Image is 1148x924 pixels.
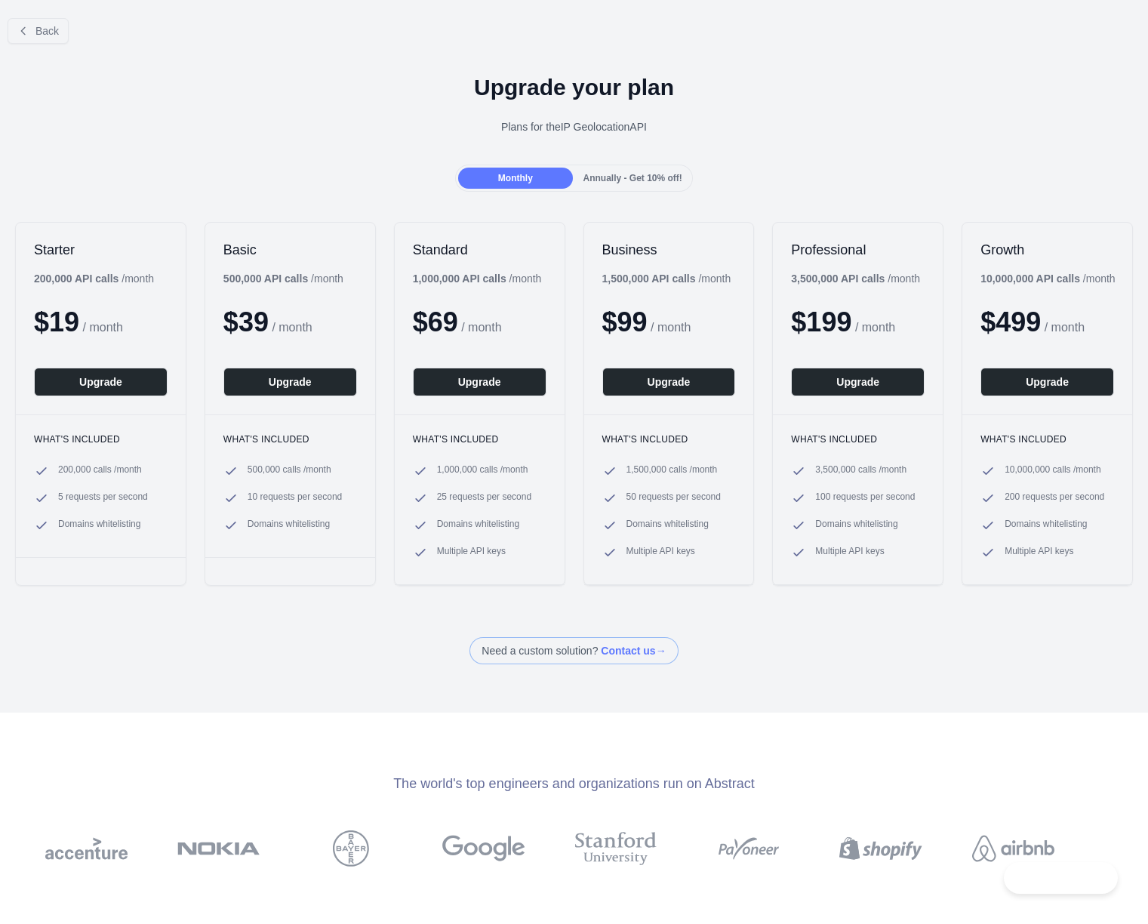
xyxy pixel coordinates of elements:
h2: Growth [980,241,1114,259]
b: 1,000,000 API calls [413,273,506,285]
span: $ 499 [980,306,1041,337]
span: $ 99 [602,306,648,337]
h2: Business [602,241,736,259]
div: / month [791,271,920,286]
b: 1,500,000 API calls [602,273,696,285]
div: / month [602,271,731,286]
b: 3,500,000 API calls [791,273,885,285]
div: / month [413,271,542,286]
span: $ 69 [413,306,458,337]
h2: Standard [413,241,546,259]
span: $ 199 [791,306,851,337]
b: 10,000,000 API calls [980,273,1080,285]
iframe: Toggle Customer Support [1004,862,1118,894]
h2: Professional [791,241,925,259]
div: / month [980,271,1116,286]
